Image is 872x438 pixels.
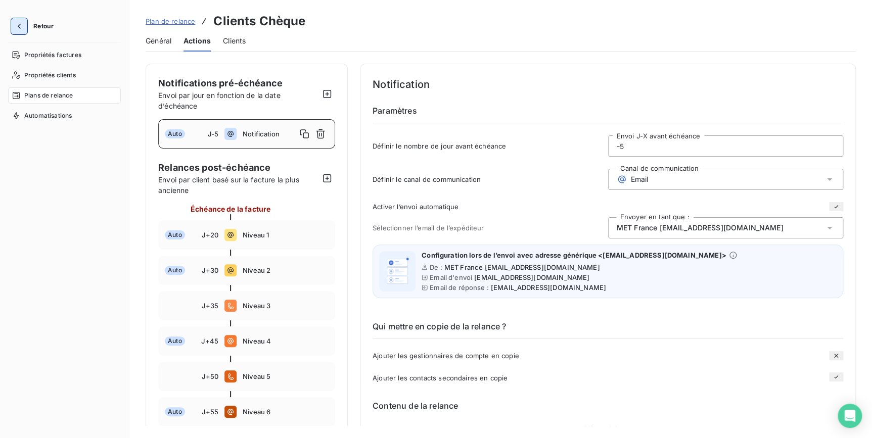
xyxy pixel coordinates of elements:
span: Propriétés factures [24,51,81,60]
span: Retour [33,23,54,29]
a: Propriétés factures [8,47,121,63]
span: De : [430,263,442,271]
h6: Paramètres [373,105,843,123]
span: Sélectionner l’email de l’expéditeur [373,224,608,232]
span: Niveau 3 [243,302,329,310]
span: J-5 [208,130,218,138]
span: Ajouter les gestionnaires de compte en copie [373,352,519,360]
span: Définir le nombre de jour avant échéance [373,142,608,150]
span: MET France [EMAIL_ADDRESS][DOMAIN_NAME] [444,263,600,271]
span: MET France [EMAIL_ADDRESS][DOMAIN_NAME] [617,223,784,233]
span: Niveau 5 [243,372,329,380]
span: Activer l’envoi automatique [373,203,458,211]
span: Niveau 1 [243,231,329,239]
span: Auto [165,266,185,275]
a: Plan de relance [146,16,195,26]
button: Retour [8,18,62,34]
span: Pièces jointes [579,424,636,434]
span: Définir le canal de communication [373,175,608,183]
span: Plans de relance [24,91,73,100]
span: J+30 [202,266,218,274]
span: Niveau 4 [243,337,329,345]
h3: Clients Chèque [213,12,305,30]
span: Clients [223,36,246,46]
div: Open Intercom Messenger [838,404,862,428]
span: [EMAIL_ADDRESS][DOMAIN_NAME] [474,273,589,281]
span: J+45 [201,337,218,345]
span: Ajouter les contacts secondaires en copie [373,374,508,382]
img: illustration helper email [381,255,414,287]
span: Auto [165,407,185,416]
span: Auto [165,129,185,138]
a: Plans de relance [8,87,121,104]
h4: Notification [373,76,843,92]
span: [EMAIL_ADDRESS][DOMAIN_NAME] [491,283,606,291]
span: Auto [165,230,185,239]
span: Email [631,174,649,184]
span: Plan de relance [146,17,195,25]
span: Actions [183,36,211,46]
span: Échéance de la facture [191,204,270,214]
span: Auto [165,336,185,346]
span: Email d'envoi [430,273,472,281]
span: J+55 [202,408,218,416]
span: J+50 [202,372,218,380]
span: Notification [243,130,296,138]
span: Email de réponse : [430,283,489,291]
a: Propriétés clients [8,67,121,83]
h6: Contenu de la relance [373,400,843,412]
span: Automatisations [24,111,72,120]
span: Relances post-échéance [158,161,319,174]
span: J+35 [202,302,218,310]
span: Niveau 6 [243,408,329,416]
span: Général [146,36,171,46]
span: Notifications pré-échéance [158,78,283,88]
span: Niveau 2 [243,266,329,274]
a: Automatisations [8,108,121,124]
h6: Qui mettre en copie de la relance ? [373,320,843,339]
span: J+20 [202,231,218,239]
span: Envoi par jour en fonction de la date d’échéance [158,91,281,110]
span: Configuration lors de l’envoi avec adresse générique <[EMAIL_ADDRESS][DOMAIN_NAME]> [422,251,726,259]
span: Envoi par client basé sur la facture la plus ancienne [158,174,319,196]
span: Propriétés clients [24,71,76,80]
